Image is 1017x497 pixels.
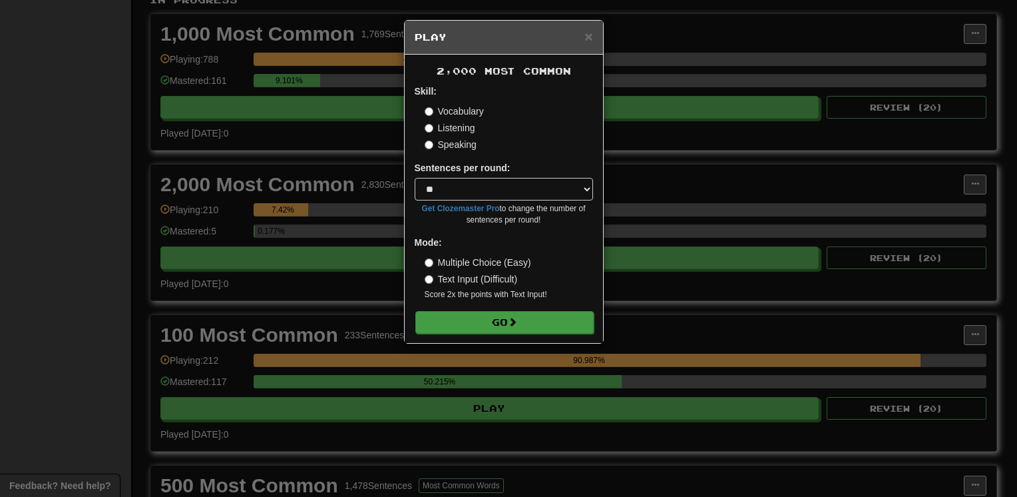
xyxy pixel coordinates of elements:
h5: Play [415,31,593,44]
label: Sentences per round: [415,161,510,175]
strong: Skill: [415,86,437,97]
label: Text Input (Difficult) [425,272,518,286]
label: Vocabulary [425,105,484,118]
small: Score 2x the points with Text Input ! [425,289,593,300]
input: Multiple Choice (Easy) [425,258,433,267]
input: Vocabulary [425,107,433,116]
a: Get Clozemaster Pro [422,204,500,213]
input: Listening [425,124,433,133]
small: to change the number of sentences per round! [415,203,593,226]
strong: Mode: [415,237,442,248]
input: Text Input (Difficult) [425,275,433,284]
button: Go [415,311,594,334]
span: × [584,29,592,44]
label: Speaking [425,138,477,151]
button: Close [584,29,592,43]
label: Listening [425,121,475,135]
span: 2,000 Most Common [437,65,571,77]
input: Speaking [425,141,433,149]
label: Multiple Choice (Easy) [425,256,531,269]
